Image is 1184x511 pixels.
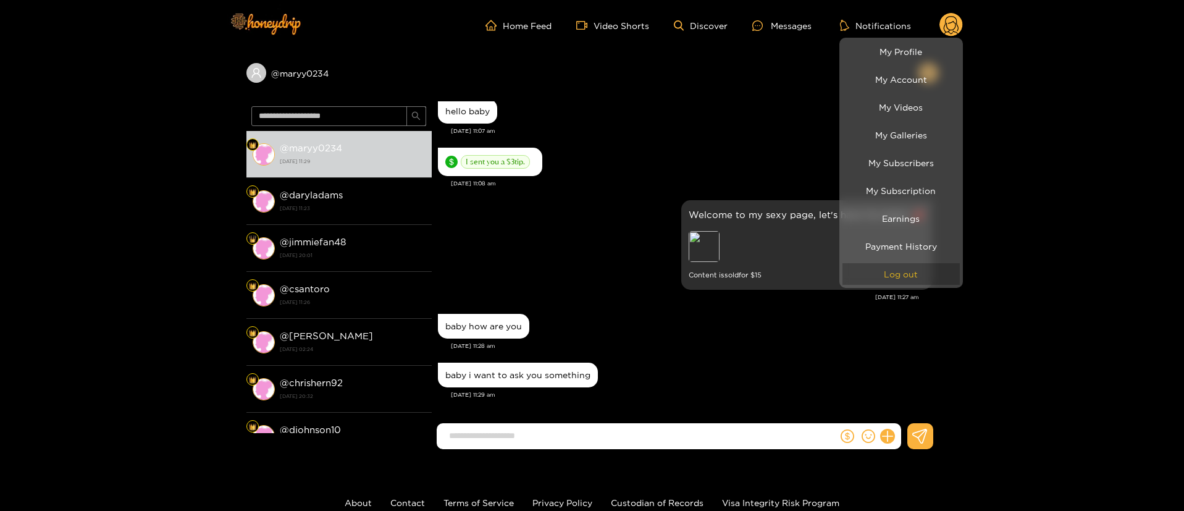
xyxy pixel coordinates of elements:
[842,41,960,62] a: My Profile
[842,235,960,257] a: Payment History
[842,96,960,118] a: My Videos
[842,263,960,285] button: Log out
[842,180,960,201] a: My Subscription
[842,152,960,174] a: My Subscribers
[842,124,960,146] a: My Galleries
[842,69,960,90] a: My Account
[842,208,960,229] a: Earnings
